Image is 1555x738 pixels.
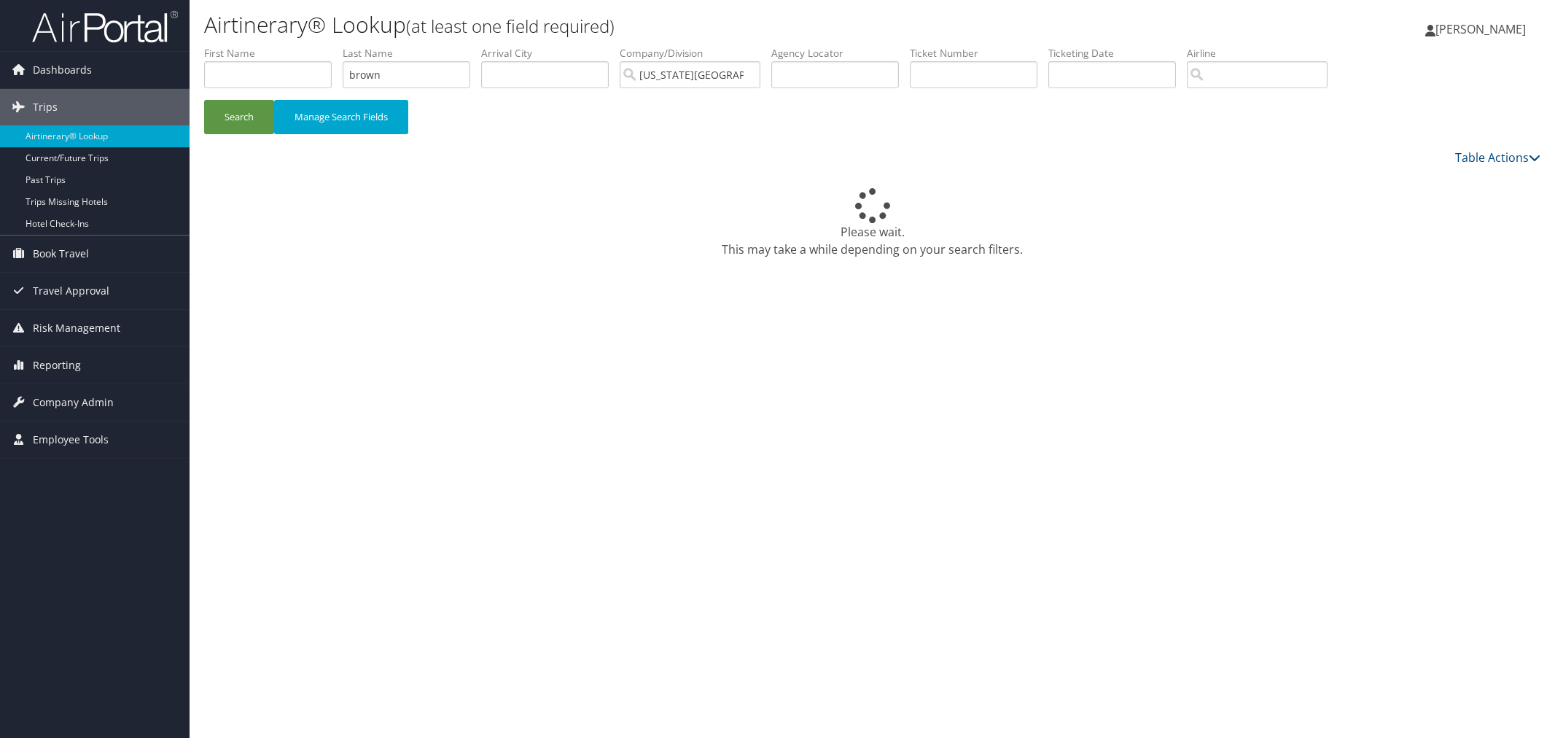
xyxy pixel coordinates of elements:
span: Trips [33,89,58,125]
label: Arrival City [481,46,620,61]
a: Table Actions [1455,149,1540,166]
label: Ticketing Date [1048,46,1187,61]
span: Reporting [33,347,81,384]
small: (at least one field required) [406,14,615,38]
button: Search [204,100,274,134]
label: Agency Locator [771,46,910,61]
span: Book Travel [33,236,89,272]
span: Dashboards [33,52,92,88]
h1: Airtinerary® Lookup [204,9,1095,40]
span: [PERSON_NAME] [1435,21,1526,37]
label: Airline [1187,46,1338,61]
a: [PERSON_NAME] [1425,7,1540,51]
button: Manage Search Fields [274,100,408,134]
span: Employee Tools [33,422,109,458]
label: First Name [204,46,343,61]
img: airportal-logo.png [32,9,178,44]
span: Company Admin [33,384,114,421]
label: Ticket Number [910,46,1048,61]
label: Last Name [343,46,481,61]
span: Travel Approval [33,273,109,309]
span: Risk Management [33,310,120,346]
div: Please wait. This may take a while depending on your search filters. [204,188,1540,258]
label: Company/Division [620,46,771,61]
